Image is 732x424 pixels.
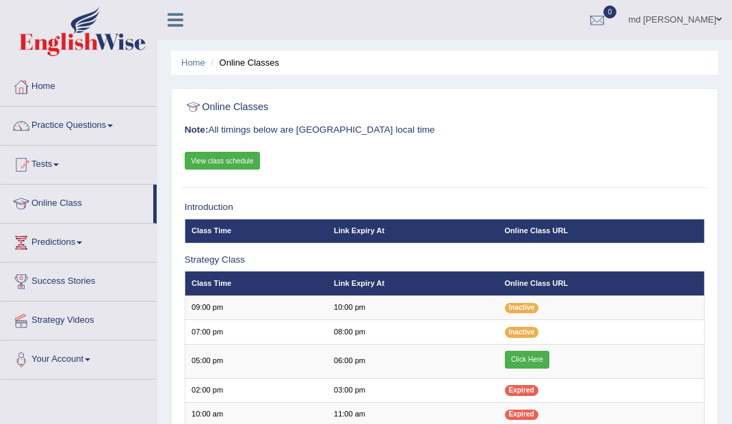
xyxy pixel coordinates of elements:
[505,327,539,337] span: Inactive
[328,378,499,402] td: 03:00 pm
[185,344,327,378] td: 05:00 pm
[1,107,157,141] a: Practice Questions
[1,263,157,297] a: Success Stories
[328,271,499,295] th: Link Expiry At
[505,410,538,420] span: Expired
[328,320,499,344] td: 08:00 pm
[498,219,705,243] th: Online Class URL
[1,146,157,180] a: Tests
[185,124,209,135] b: Note:
[185,202,705,213] h3: Introduction
[185,219,327,243] th: Class Time
[185,125,705,135] h3: All timings below are [GEOGRAPHIC_DATA] local time
[185,98,508,116] h2: Online Classes
[328,295,499,319] td: 10:00 pm
[181,57,205,68] a: Home
[328,219,499,243] th: Link Expiry At
[185,378,327,402] td: 02:00 pm
[1,302,157,336] a: Strategy Videos
[185,255,705,265] h3: Strategy Class
[1,224,157,258] a: Predictions
[185,271,327,295] th: Class Time
[328,344,499,378] td: 06:00 pm
[185,152,261,170] a: View class schedule
[498,271,705,295] th: Online Class URL
[1,185,153,219] a: Online Class
[1,341,157,375] a: Your Account
[505,385,538,395] span: Expired
[505,351,550,369] a: Click Here
[1,68,157,102] a: Home
[505,303,539,313] span: Inactive
[185,320,327,344] td: 07:00 pm
[603,5,617,18] span: 0
[207,56,279,69] li: Online Classes
[185,295,327,319] td: 09:00 pm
